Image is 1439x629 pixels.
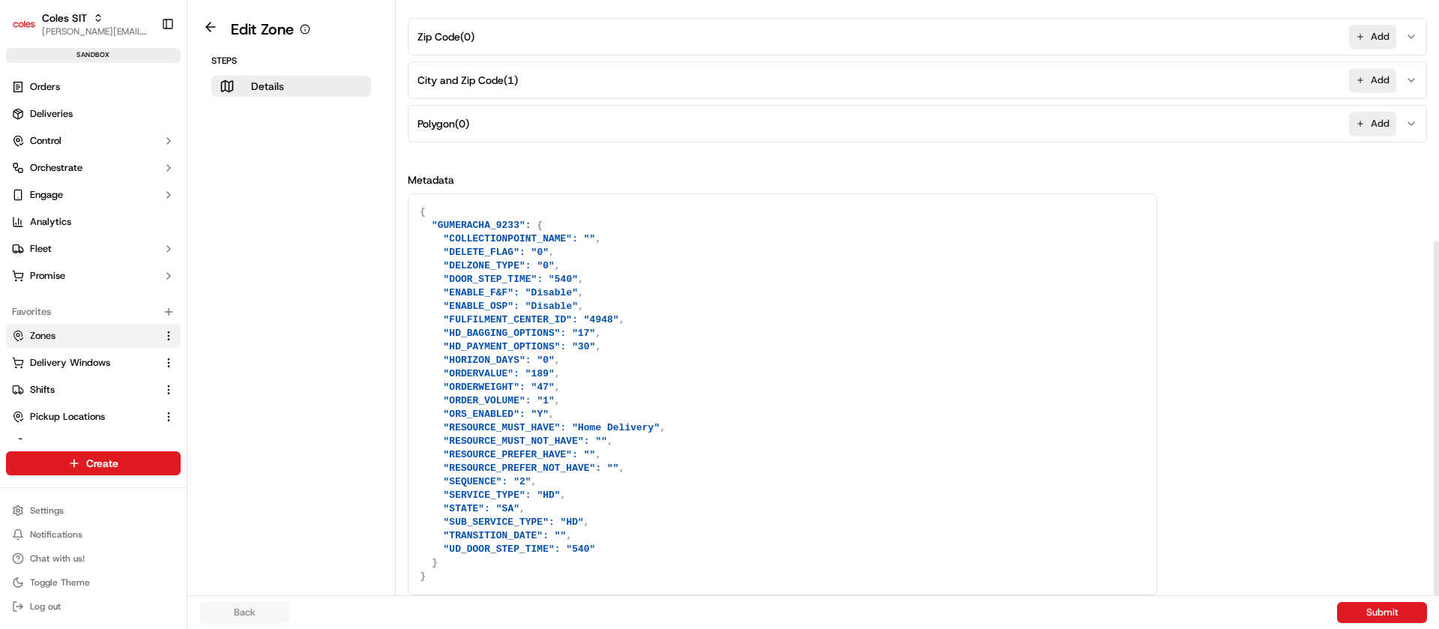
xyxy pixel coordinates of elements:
[6,432,181,456] button: Request Logs
[6,210,181,234] a: Analytics
[30,410,105,424] span: Pickup Locations
[9,211,121,238] a: 📗Knowledge Base
[408,194,1156,595] textarea: { "GUMERACHA_9233": { "COLLECTIONPOINT_NAME": "", "DELETE_FLAG": "0", "DELZONE_TYPE": "0", "DOOR_...
[51,158,190,170] div: We're available if you need us!
[255,148,273,166] button: Start new chat
[411,62,1423,98] button: City and Zip Code(1)Add
[106,253,181,265] a: Powered byPylon
[408,172,1427,187] h3: Metadata
[6,183,181,207] button: Engage
[6,548,181,569] button: Chat with us!
[15,60,273,84] p: Welcome 👋
[30,383,55,397] span: Shifts
[86,456,118,471] span: Create
[6,264,181,288] button: Promise
[6,48,181,63] div: sandbox
[42,25,149,37] button: [PERSON_NAME][EMAIL_ADDRESS][DOMAIN_NAME]
[1349,25,1396,49] button: Add
[30,356,110,370] span: Delivery Windows
[6,324,181,348] button: Zones
[12,437,157,451] a: Request Logs
[30,134,61,148] span: Control
[30,161,82,175] span: Orchestrate
[127,219,139,231] div: 💻
[211,76,371,97] button: Details
[417,73,518,88] span: City and Zip Code ( 1 )
[39,97,270,112] input: Got a question? Start typing here...
[142,217,241,232] span: API Documentation
[411,106,1423,142] button: Polygon(0)Add
[12,383,157,397] a: Shifts
[6,300,181,324] div: Favorites
[417,116,469,131] span: Polygon ( 0 )
[211,55,371,67] p: Steps
[12,410,157,424] a: Pickup Locations
[6,6,155,42] button: Coles SITColes SIT[PERSON_NAME][EMAIL_ADDRESS][DOMAIN_NAME]
[6,572,181,593] button: Toggle Theme
[6,500,181,521] button: Settings
[12,356,157,370] a: Delivery Windows
[6,75,181,99] a: Orders
[51,143,246,158] div: Start new chat
[6,378,181,402] button: Shifts
[411,19,1423,55] button: Zip Code(0)Add
[1337,602,1427,623] button: Submit
[6,129,181,153] button: Control
[6,405,181,429] button: Pickup Locations
[15,15,45,45] img: Nash
[30,269,65,283] span: Promise
[30,188,63,202] span: Engage
[149,254,181,265] span: Pylon
[6,237,181,261] button: Fleet
[6,524,181,545] button: Notifications
[30,577,90,589] span: Toggle Theme
[30,505,64,517] span: Settings
[30,107,73,121] span: Deliveries
[30,329,55,343] span: Zones
[30,553,85,565] span: Chat with us!
[30,80,60,94] span: Orders
[30,242,52,256] span: Fleet
[30,529,82,541] span: Notifications
[121,211,247,238] a: 💻API Documentation
[6,451,181,475] button: Create
[15,219,27,231] div: 📗
[6,596,181,617] button: Log out
[30,601,61,613] span: Log out
[30,215,71,229] span: Analytics
[1349,68,1396,92] button: Add
[6,351,181,375] button: Delivery Windows
[12,329,157,343] a: Zones
[231,19,294,40] h1: Edit Zone
[417,29,474,44] span: Zip Code ( 0 )
[6,102,181,126] a: Deliveries
[251,79,284,94] p: Details
[6,156,181,180] button: Orchestrate
[1349,112,1396,136] button: Add
[30,437,90,451] span: Request Logs
[15,143,42,170] img: 1736555255976-a54dd68f-1ca7-489b-9aae-adbdc363a1c4
[42,10,87,25] button: Coles SIT
[30,217,115,232] span: Knowledge Base
[12,12,36,36] img: Coles SIT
